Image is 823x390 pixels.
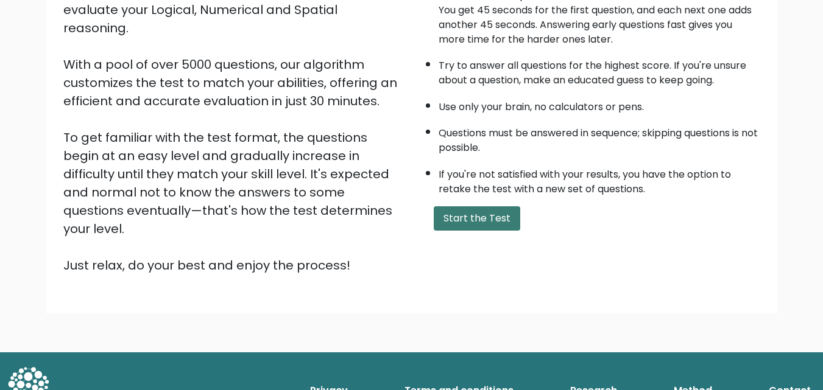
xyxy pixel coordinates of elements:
li: If you're not satisfied with your results, you have the option to retake the test with a new set ... [439,161,760,197]
li: Use only your brain, no calculators or pens. [439,94,760,114]
li: Questions must be answered in sequence; skipping questions is not possible. [439,120,760,155]
li: Try to answer all questions for the highest score. If you're unsure about a question, make an edu... [439,52,760,88]
button: Start the Test [434,206,520,231]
